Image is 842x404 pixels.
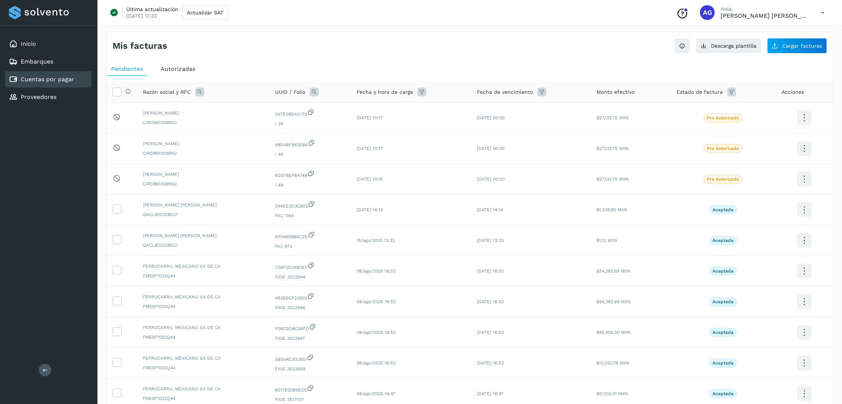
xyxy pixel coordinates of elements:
[143,232,263,239] span: [PERSON_NAME] [PERSON_NAME]
[357,330,396,335] span: 08/ago/2025 16:52
[707,177,739,182] p: Pre Autorizado
[275,323,345,332] span: F08CDD8C94FD
[357,177,383,182] span: [DATE] 10:15
[187,10,223,15] span: Actualizar SAT
[712,330,733,335] p: Aceptada
[143,324,263,331] span: FERROCARRIL MEXICANO SA DE CV
[597,207,627,212] span: $1,339.80 MXN
[5,89,92,105] div: Proveedores
[143,263,263,270] span: FERROCARRIL MEXICANO SA DE CV
[143,303,263,310] span: FME971022Q44
[5,71,92,88] div: Cuentas por pagar
[21,40,36,47] a: Inicio
[712,360,733,366] p: Aceptada
[143,355,263,362] span: FERROCARRIL MEXICANO SA DE CV
[597,391,628,396] span: $21,103.01 MXN
[477,207,503,212] span: [DATE] 14:14
[782,43,822,48] span: Cargar facturas
[143,110,263,116] span: [PERSON_NAME]
[143,119,263,126] span: CIRO8610295N2
[143,202,263,208] span: [PERSON_NAME] [PERSON_NAME]
[597,360,629,366] span: $13,033.76 MXN
[696,38,761,54] button: Descarga plantilla
[143,181,263,187] span: CIRO8610295N2
[275,274,345,280] span: FXXE 3523944
[275,201,345,209] span: 344EE3D3C802
[143,242,263,249] span: GACL800328EC1
[275,243,345,250] span: FAC 872
[275,120,345,127] span: I 34
[275,396,345,403] span: FXXE 3517107
[707,146,739,151] p: Pre Autorizado
[275,170,345,179] span: 6D976EFBA74B
[275,109,345,117] span: 3A7E39DAC173
[477,268,504,274] span: [DATE] 16:52
[357,207,383,212] span: [DATE] 14:14
[275,212,345,219] span: FAC 1164
[275,335,345,342] span: FXXE 3523947
[781,88,804,96] span: Acciones
[357,88,413,96] span: Fecha y hora de carga
[275,231,345,240] span: EF046588AC2D
[143,364,263,371] span: FME971022Q44
[275,366,345,372] span: FXXE 3523939
[275,354,345,363] span: 5B504E30CB51
[677,88,723,96] span: Estado de factura
[275,139,345,148] span: 48D4BF943E8A
[597,146,629,151] span: $27,133.75 MXN
[712,268,733,274] p: Aceptada
[143,334,263,340] span: FME971022Q44
[357,299,396,304] span: 08/ago/2025 16:52
[477,177,505,182] span: [DATE] 00:00
[182,5,228,20] button: Actualizar SAT
[721,12,809,19] p: Abigail Gonzalez Leon
[597,330,630,335] span: $45,956.30 MXN
[357,391,395,396] span: 08/ago/2025 16:47
[477,391,504,396] span: [DATE] 16:47
[275,262,345,271] span: 728F3D24B0EF
[5,36,92,52] div: Inicio
[712,238,733,243] p: Aceptada
[477,88,533,96] span: Fecha de vencimiento
[707,115,739,120] p: Pre Autorizado
[143,211,263,218] span: GACL800328EC1
[126,13,157,19] p: [DATE] 17:33
[721,6,809,12] p: Hola,
[161,65,195,72] span: Autorizadas
[111,65,143,72] span: Pendientes
[143,88,191,96] span: Razón social y RFC
[477,360,504,366] span: [DATE] 16:52
[143,140,263,147] span: [PERSON_NAME]
[143,395,263,402] span: FME971022Q44
[357,238,395,243] span: 15/ago/2025 13:32
[275,182,345,188] span: I 48
[477,299,504,304] span: [DATE] 16:52
[477,115,505,120] span: [DATE] 00:00
[143,294,263,300] span: FERROCARRIL MEXICANO SA DE CV
[143,150,263,157] span: CIRO8610295N2
[275,304,345,311] span: FXXE 3523946
[143,273,263,279] span: FME971022Q44
[275,88,305,96] span: UUID / Folio
[21,76,74,83] a: Cuentas por pagar
[113,41,167,51] h4: Mis facturas
[5,54,92,70] div: Embarques
[275,292,345,301] span: 4835DCF32903
[597,177,629,182] span: $27,133.75 MXN
[477,146,505,151] span: [DATE] 00:00
[597,238,617,243] span: $1.12 MXN
[712,207,733,212] p: Aceptada
[712,299,733,304] p: Aceptada
[597,268,630,274] span: $34,382.69 MXN
[597,299,630,304] span: $34,382.69 MXN
[477,330,504,335] span: [DATE] 16:52
[126,6,178,13] p: Última actualización
[597,88,635,96] span: Monto efectivo
[357,115,383,120] span: [DATE] 10:17
[477,238,504,243] span: [DATE] 13:32
[143,171,263,178] span: [PERSON_NAME]
[275,384,345,393] span: 8217B25B6EC5
[357,268,396,274] span: 08/ago/2025 16:52
[597,115,629,120] span: $27,133.75 MXN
